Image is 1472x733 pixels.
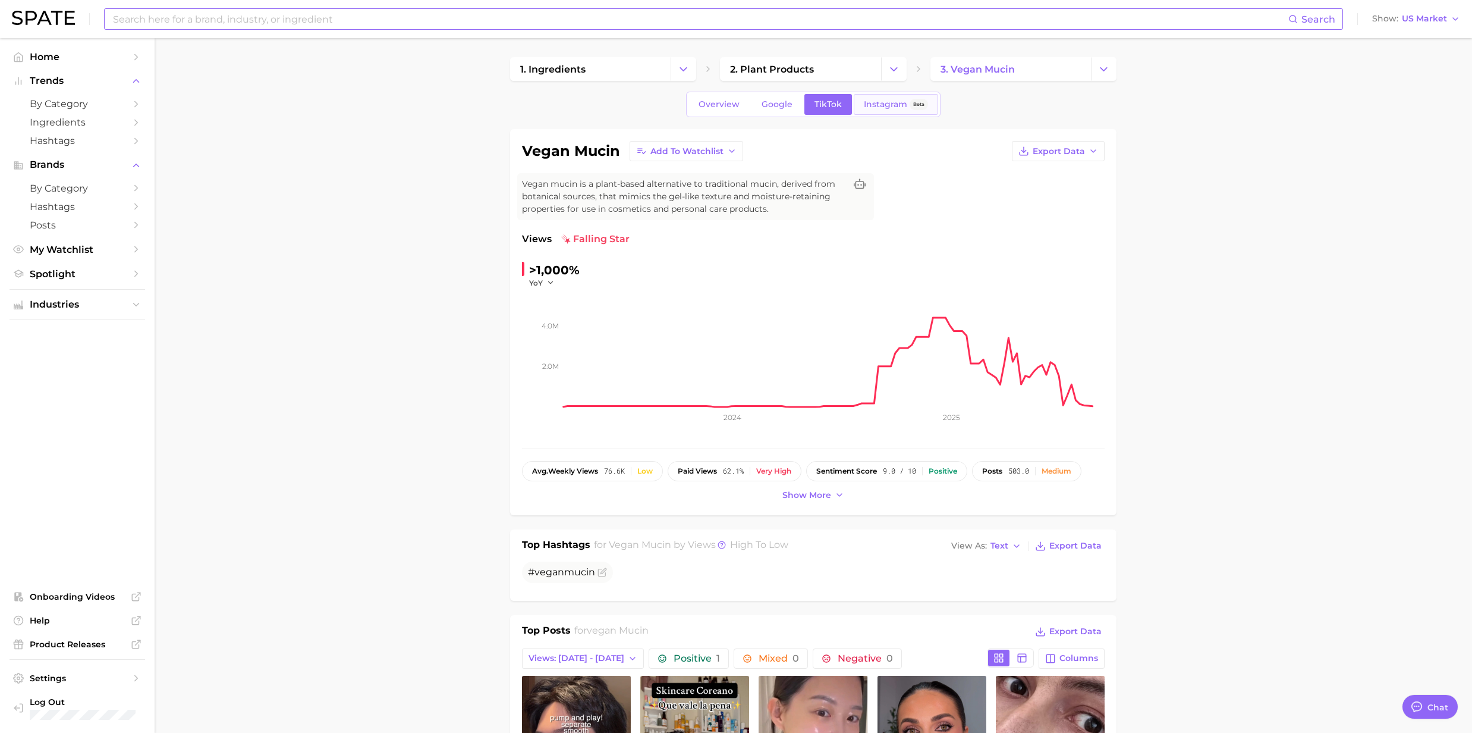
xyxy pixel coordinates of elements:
[529,278,555,288] button: YoY
[1033,146,1085,156] span: Export Data
[574,624,649,641] h2: for
[112,9,1288,29] input: Search here for a brand, industry, or ingredient
[759,654,799,663] span: Mixed
[10,48,145,66] a: Home
[10,156,145,174] button: Brands
[674,654,720,663] span: Positive
[30,135,125,146] span: Hashtags
[630,141,743,161] button: Add to Watchlist
[1049,627,1102,637] span: Export Data
[792,653,799,664] span: 0
[951,543,987,549] span: View As
[816,467,877,475] span: sentiment score
[561,234,571,244] img: falling star
[756,467,791,475] div: Very high
[668,461,801,481] button: paid views62.1%Very high
[10,198,145,216] a: Hashtags
[30,244,125,255] span: My Watchlist
[609,539,671,550] span: vegan mucin
[881,57,907,81] button: Change Category
[10,265,145,283] a: Spotlight
[671,57,696,81] button: Change Category
[522,232,552,246] span: Views
[804,94,852,115] a: TikTok
[30,639,125,650] span: Product Releases
[522,178,845,215] span: Vegan mucin is a plant-based alternative to traditional mucin, derived from botanical sources, th...
[30,76,125,86] span: Trends
[730,64,814,75] span: 2. plant products
[30,159,125,170] span: Brands
[10,693,145,723] a: Log out. Currently logged in with e-mail stephanie.lukasiak@voyantbeauty.com.
[1008,467,1029,475] span: 503.0
[30,117,125,128] span: Ingredients
[1372,15,1398,22] span: Show
[864,99,907,109] span: Instagram
[522,461,663,481] button: avg.weekly views76.6kLow
[522,649,644,669] button: Views: [DATE] - [DATE]
[10,131,145,150] a: Hashtags
[542,321,559,330] tspan: 4.0m
[806,461,967,481] button: sentiment score9.0 / 10Positive
[10,179,145,198] a: by Category
[1369,11,1463,27] button: ShowUS Market
[1059,653,1098,663] span: Columns
[941,64,1015,75] span: 3. vegan mucin
[10,240,145,259] a: My Watchlist
[30,268,125,280] span: Spotlight
[30,591,125,602] span: Onboarding Videos
[532,467,598,475] span: weekly views
[30,98,125,109] span: by Category
[30,201,125,212] span: Hashtags
[854,94,938,115] a: InstagramBeta
[30,299,125,310] span: Industries
[510,57,671,81] a: 1. ingredients
[542,362,559,371] tspan: 2.0m
[948,538,1024,554] button: View AsText
[762,99,792,109] span: Google
[1301,14,1335,25] span: Search
[30,51,125,62] span: Home
[30,673,125,684] span: Settings
[30,220,125,231] span: Posts
[522,538,590,555] h1: Top Hashtags
[688,94,750,115] a: Overview
[716,653,720,664] span: 1
[883,467,916,475] span: 9.0 / 10
[782,490,831,500] span: Show more
[597,568,607,577] button: Flag as miscategorized or irrelevant
[30,183,125,194] span: by Category
[929,467,957,475] div: Positive
[30,697,191,707] span: Log Out
[10,95,145,113] a: by Category
[1039,649,1105,669] button: Columns
[814,99,842,109] span: TikTok
[12,11,75,25] img: SPATE
[10,216,145,234] a: Posts
[10,72,145,90] button: Trends
[522,624,571,641] h1: Top Posts
[990,543,1008,549] span: Text
[594,538,788,555] h2: for by Views
[529,653,624,663] span: Views: [DATE] - [DATE]
[528,566,595,578] span: #
[886,653,893,664] span: 0
[522,144,620,158] h1: vegan mucin
[913,99,924,109] span: Beta
[930,57,1091,81] a: 3. vegan mucin
[1402,15,1447,22] span: US Market
[30,615,125,626] span: Help
[10,113,145,131] a: Ingredients
[1012,141,1105,161] button: Export Data
[637,467,653,475] div: Low
[779,487,847,503] button: Show more
[943,413,960,422] tspan: 2025
[838,654,893,663] span: Negative
[604,467,625,475] span: 76.6k
[1049,541,1102,551] span: Export Data
[10,612,145,629] a: Help
[587,625,649,636] span: vegan mucin
[751,94,803,115] a: Google
[10,635,145,653] a: Product Releases
[532,466,548,475] abbr: average
[972,461,1081,481] button: posts503.0Medium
